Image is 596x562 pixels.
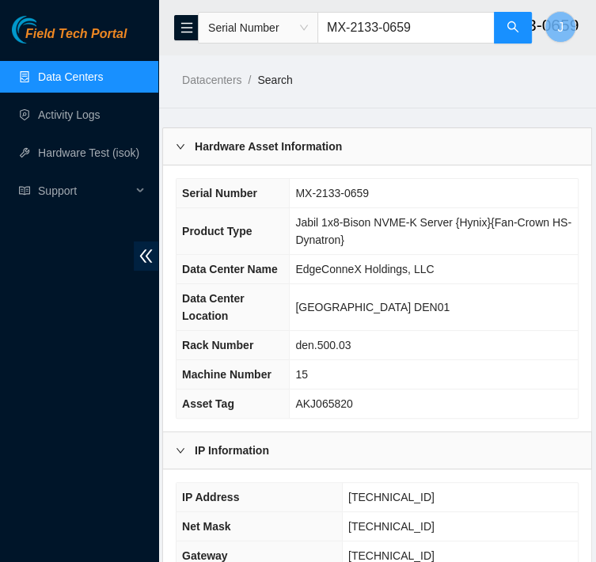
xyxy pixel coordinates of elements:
span: Support [38,175,131,207]
a: Akamai TechnologiesField Tech Portal [12,28,127,49]
span: 15 [295,368,308,381]
b: IP Information [195,442,269,459]
span: Gateway [182,549,228,562]
span: right [176,446,185,455]
span: search [507,21,519,36]
span: Serial Number [182,187,257,199]
span: menu [175,21,199,34]
img: Akamai Technologies [12,16,80,44]
span: den.500.03 [295,339,351,351]
button: J [545,11,576,43]
div: Hardware Asset Information [163,128,591,165]
span: AKJ065820 [295,397,352,410]
span: read [19,185,30,196]
a: Data Centers [38,70,103,83]
span: Field Tech Portal [25,27,127,42]
div: IP Information [163,432,591,469]
span: / [248,74,251,86]
span: EdgeConneX Holdings, LLC [295,263,434,275]
span: Machine Number [182,368,271,381]
span: Rack Number [182,339,253,351]
span: Asset Tag [182,397,234,410]
button: search [494,12,532,44]
span: [GEOGRAPHIC_DATA] DEN01 [295,301,450,313]
span: Data Center Location [182,292,245,322]
span: Product Type [182,225,252,237]
a: Hardware Test (isok) [38,146,139,159]
span: Data Center Name [182,263,278,275]
b: Hardware Asset Information [195,138,342,155]
a: Datacenters [182,74,241,86]
span: Serial Number [208,16,308,40]
span: [TECHNICAL_ID] [348,549,435,562]
span: [TECHNICAL_ID] [348,520,435,533]
span: J [557,17,564,37]
span: double-left [134,241,158,271]
button: menu [174,15,199,40]
a: Activity Logs [38,108,101,121]
input: Enter text here... [317,12,495,44]
span: Jabil 1x8-Bison NVME-K Server {Hynix}{Fan-Crown HS-Dynatron} [295,216,571,246]
span: MX-2133-0659 [295,187,369,199]
span: right [176,142,185,151]
span: IP Address [182,491,239,503]
span: [TECHNICAL_ID] [348,491,435,503]
a: Search [257,74,292,86]
span: Net Mask [182,520,230,533]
